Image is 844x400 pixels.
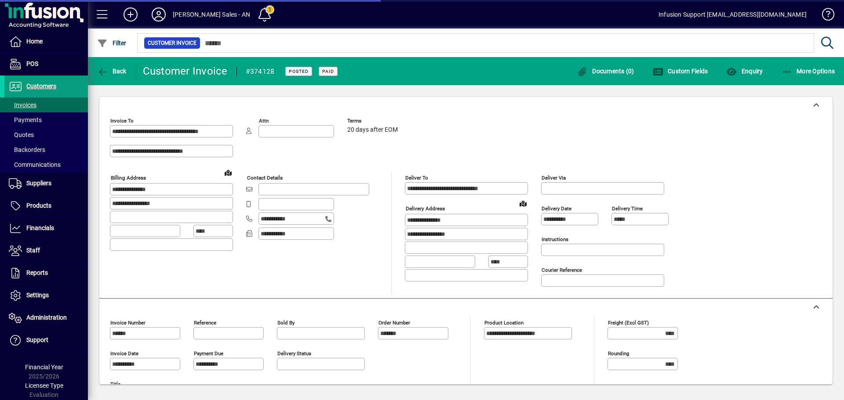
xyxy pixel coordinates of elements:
[4,31,88,53] a: Home
[4,97,88,112] a: Invoices
[653,68,708,75] span: Custom Fields
[148,39,196,47] span: Customer Invoice
[110,118,134,124] mat-label: Invoice To
[724,63,765,79] button: Enquiry
[542,267,582,273] mat-label: Courier Reference
[4,195,88,217] a: Products
[815,2,833,30] a: Knowledge Base
[26,292,49,299] span: Settings
[277,350,311,357] mat-label: Delivery status
[26,269,48,276] span: Reports
[95,63,129,79] button: Back
[145,7,173,22] button: Profile
[221,166,235,180] a: View on map
[347,118,400,124] span: Terms
[608,350,629,357] mat-label: Rounding
[726,68,763,75] span: Enquiry
[26,60,38,67] span: POS
[542,205,571,212] mat-label: Delivery date
[4,307,88,329] a: Administration
[4,285,88,306] a: Settings
[110,320,146,326] mat-label: Invoice number
[143,64,228,78] div: Customer Invoice
[289,68,309,74] span: Posted
[651,63,710,79] button: Custom Fields
[97,68,127,75] span: Back
[194,320,216,326] mat-label: Reference
[9,161,61,168] span: Communications
[782,68,835,75] span: More Options
[26,38,43,45] span: Home
[26,247,40,254] span: Staff
[246,65,275,79] div: #374128
[542,236,568,242] mat-label: Instructions
[9,146,45,153] span: Backorders
[322,68,334,74] span: Paid
[25,364,63,371] span: Financial Year
[26,314,67,321] span: Administration
[26,224,54,231] span: Financials
[779,63,837,79] button: More Options
[405,175,428,181] mat-label: Deliver To
[277,320,295,326] mat-label: Sold by
[4,157,88,172] a: Communications
[4,173,88,195] a: Suppliers
[4,329,88,351] a: Support
[116,7,145,22] button: Add
[259,118,269,124] mat-label: Attn
[575,63,637,79] button: Documents (0)
[26,336,48,343] span: Support
[194,350,223,357] mat-label: Payment due
[484,320,524,326] mat-label: Product location
[658,7,807,22] div: Infusion Support [EMAIL_ADDRESS][DOMAIN_NAME]
[9,116,42,123] span: Payments
[4,217,88,239] a: Financials
[378,320,410,326] mat-label: Order number
[25,382,63,389] span: Licensee Type
[26,83,56,90] span: Customers
[4,127,88,142] a: Quotes
[9,101,36,108] span: Invoices
[577,68,634,75] span: Documents (0)
[542,175,566,181] mat-label: Deliver via
[347,126,398,133] span: 20 days after EOM
[26,202,51,209] span: Products
[97,40,127,47] span: Filter
[9,131,34,138] span: Quotes
[516,196,530,210] a: View on map
[4,262,88,284] a: Reports
[612,205,643,212] mat-label: Delivery time
[26,180,51,187] span: Suppliers
[4,112,88,127] a: Payments
[95,35,129,51] button: Filter
[110,350,138,357] mat-label: Invoice date
[110,381,120,387] mat-label: Title
[173,7,250,22] div: [PERSON_NAME] Sales - AN
[608,320,649,326] mat-label: Freight (excl GST)
[88,63,136,79] app-page-header-button: Back
[4,53,88,75] a: POS
[4,142,88,157] a: Backorders
[4,240,88,262] a: Staff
